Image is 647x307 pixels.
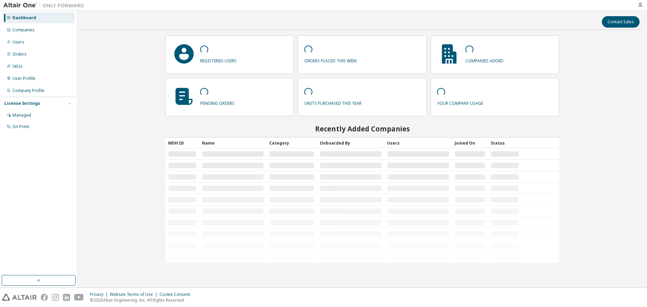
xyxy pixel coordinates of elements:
[304,98,362,106] p: units purchased this year
[41,294,48,301] img: facebook.svg
[74,294,84,301] img: youtube.svg
[304,56,357,64] p: orders placed this week
[12,39,24,45] div: Users
[12,64,23,69] div: SKUs
[437,98,483,106] p: your company usage
[12,52,27,57] div: Orders
[4,101,40,106] div: License Settings
[110,292,159,297] div: Website Terms of Use
[12,113,31,118] div: Managed
[12,124,29,129] div: On Prem
[602,16,640,28] button: Contact Sales
[2,294,37,301] img: altair_logo.svg
[159,292,194,297] div: Cookie Consent
[12,76,35,81] div: User Profile
[200,98,235,106] p: pending orders
[12,27,35,33] div: Companies
[90,292,110,297] div: Privacy
[168,137,196,148] div: MDH ID
[269,137,314,148] div: Category
[90,297,194,303] p: © 2025 Altair Engineering, Inc. All Rights Reserved.
[165,124,559,133] h2: Recently Added Companies
[491,137,519,148] div: Status
[52,294,59,301] img: instagram.svg
[455,137,485,148] div: Joined On
[202,137,264,148] div: Name
[465,56,503,64] p: companies added
[12,15,36,21] div: Dashboard
[63,294,70,301] img: linkedin.svg
[387,137,449,148] div: Users
[320,137,382,148] div: Onboarded By
[12,88,44,93] div: Company Profile
[3,2,88,9] img: Altair One
[200,56,237,64] p: registered users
